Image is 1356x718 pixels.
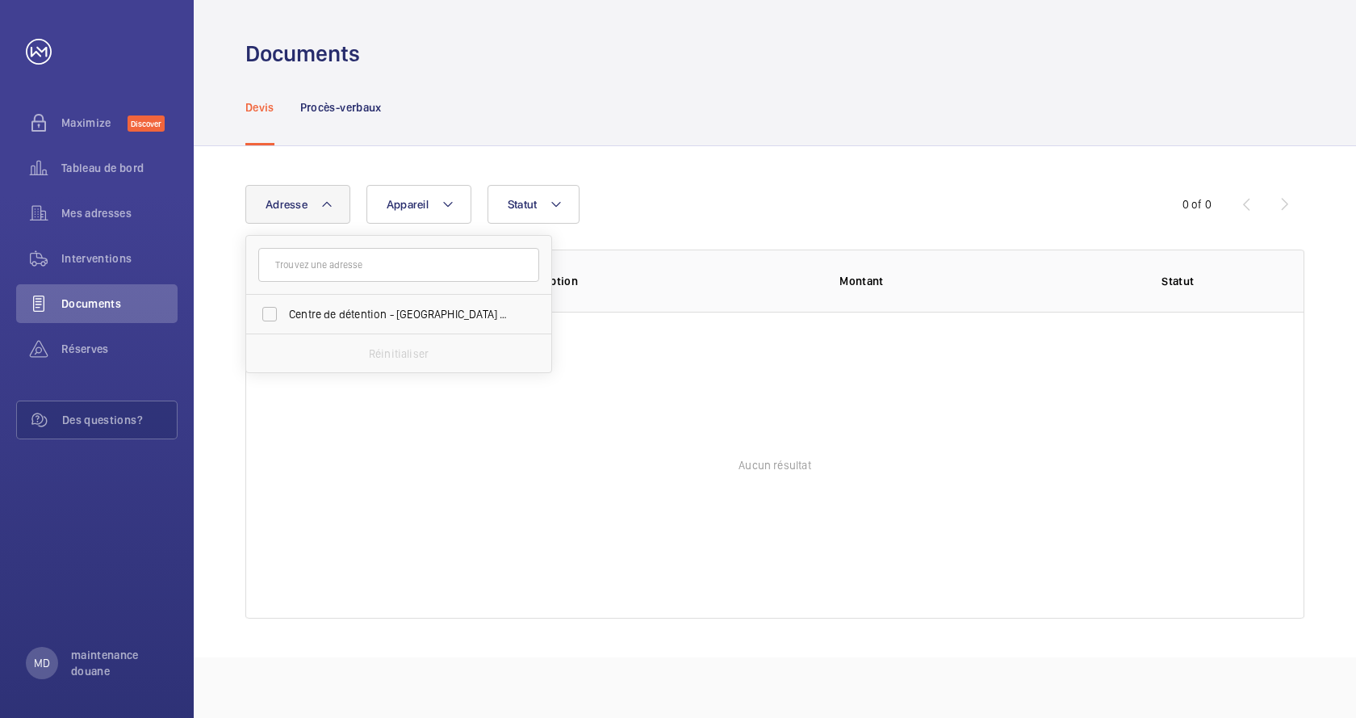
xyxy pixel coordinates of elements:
[387,198,429,211] span: Appareil
[839,273,1058,289] p: Montant
[128,115,165,132] span: Discover
[369,346,429,362] p: Réinitialiser
[245,39,360,69] h1: Documents
[508,198,538,211] span: Statut
[34,655,50,671] p: MD
[517,273,814,289] p: Description
[61,341,178,357] span: Réserves
[266,198,308,211] span: Adresse
[488,185,580,224] button: Statut
[739,457,811,473] p: Aucun résultat
[61,160,178,176] span: Tableau de bord
[61,205,178,221] span: Mes adresses
[62,412,177,428] span: Des questions?
[1182,196,1212,212] div: 0 of 0
[1085,273,1271,289] p: Statut
[61,250,178,267] span: Interventions
[289,306,511,322] span: Centre de détention - [GEOGRAPHIC_DATA] - [STREET_ADDRESS]
[61,296,178,312] span: Documents
[71,647,168,679] p: maintenance douane
[300,99,382,115] p: Procès-verbaux
[245,185,350,224] button: Adresse
[245,99,274,115] p: Devis
[61,115,128,131] span: Maximize
[258,248,539,282] input: Trouvez une adresse
[366,185,471,224] button: Appareil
